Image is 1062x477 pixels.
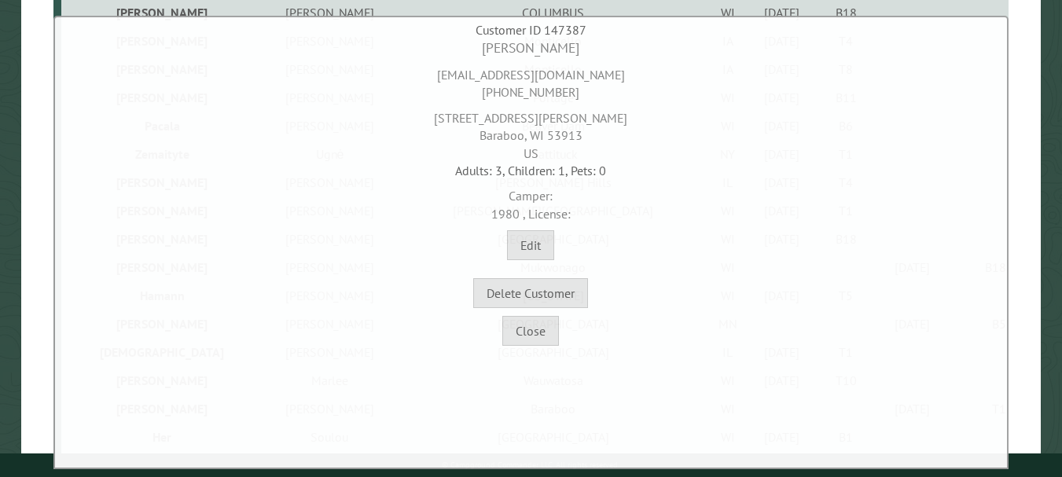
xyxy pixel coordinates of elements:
[59,101,1004,162] div: [STREET_ADDRESS][PERSON_NAME] Baraboo, WI 53913 US
[442,460,619,470] small: © Campground Commander LLC. All rights reserved.
[507,230,554,260] button: Edit
[473,278,588,308] button: Delete Customer
[751,5,812,20] div: [DATE]
[59,39,1004,58] div: [PERSON_NAME]
[59,58,1004,101] div: [EMAIL_ADDRESS][DOMAIN_NAME] [PHONE_NUMBER]
[59,21,1004,39] div: Customer ID 147387
[502,316,559,346] button: Close
[491,206,571,222] span: 1980 , License:
[59,179,1004,222] div: Camper:
[59,162,1004,179] div: Adults: 3, Children: 1, Pets: 0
